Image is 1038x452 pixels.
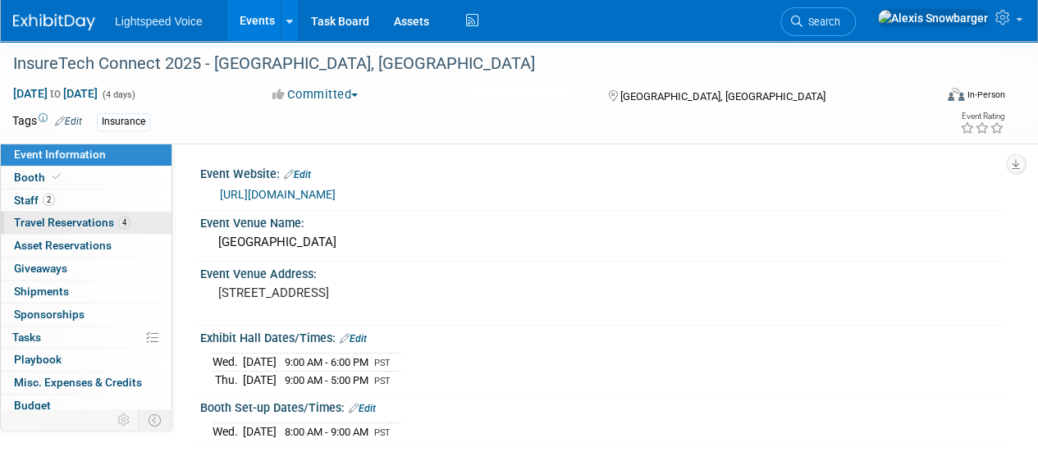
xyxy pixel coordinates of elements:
[118,217,130,229] span: 4
[374,358,391,368] span: PST
[340,333,367,345] a: Edit
[14,353,62,366] span: Playbook
[115,15,203,28] span: Lightspeed Voice
[1,167,171,189] a: Booth
[1,281,171,303] a: Shipments
[213,354,243,372] td: Wed.
[1,212,171,234] a: Travel Reservations4
[213,372,243,389] td: Thu.
[967,89,1005,101] div: In-Person
[14,376,142,389] span: Misc. Expenses & Credits
[14,216,130,229] span: Travel Reservations
[1,395,171,417] a: Budget
[14,171,64,184] span: Booth
[374,376,391,386] span: PST
[110,409,139,431] td: Personalize Event Tab Strip
[200,162,1005,183] div: Event Website:
[960,112,1004,121] div: Event Rating
[12,112,82,131] td: Tags
[14,239,112,252] span: Asset Reservations
[243,354,277,372] td: [DATE]
[200,262,1005,282] div: Event Venue Address:
[200,211,1005,231] div: Event Venue Name:
[374,427,391,438] span: PST
[48,87,63,100] span: to
[243,423,277,441] td: [DATE]
[53,172,61,181] i: Booth reservation complete
[13,14,95,30] img: ExhibitDay
[43,194,55,206] span: 2
[877,9,989,27] img: Alexis Snowbarger
[14,399,51,412] span: Budget
[200,395,1005,417] div: Booth Set-up Dates/Times:
[12,331,41,344] span: Tasks
[780,7,856,36] a: Search
[14,262,67,275] span: Giveaways
[1,304,171,326] a: Sponsorships
[285,426,368,438] span: 8:00 AM - 9:00 AM
[1,235,171,257] a: Asset Reservations
[285,374,368,386] span: 9:00 AM - 5:00 PM
[267,86,364,103] button: Committed
[55,116,82,127] a: Edit
[14,308,85,321] span: Sponsorships
[1,189,171,212] a: Staff2
[349,403,376,414] a: Edit
[14,148,106,161] span: Event Information
[1,326,171,349] a: Tasks
[860,85,1005,110] div: Event Format
[1,372,171,394] a: Misc. Expenses & Credits
[948,88,964,101] img: Format-Inperson.png
[200,326,1005,347] div: Exhibit Hall Dates/Times:
[139,409,172,431] td: Toggle Event Tabs
[14,194,55,207] span: Staff
[220,188,336,201] a: [URL][DOMAIN_NAME]
[1,349,171,371] a: Playbook
[243,372,277,389] td: [DATE]
[213,230,993,255] div: [GEOGRAPHIC_DATA]
[218,285,518,300] pre: [STREET_ADDRESS]
[1,144,171,166] a: Event Information
[97,113,150,130] div: Insurance
[803,16,840,28] span: Search
[12,86,98,101] span: [DATE] [DATE]
[1,258,171,280] a: Giveaways
[620,90,825,103] span: [GEOGRAPHIC_DATA], [GEOGRAPHIC_DATA]
[101,89,135,100] span: (4 days)
[213,423,243,441] td: Wed.
[285,356,368,368] span: 9:00 AM - 6:00 PM
[284,169,311,180] a: Edit
[14,285,69,298] span: Shipments
[7,49,921,79] div: InsureTech Connect 2025 - [GEOGRAPHIC_DATA], [GEOGRAPHIC_DATA]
